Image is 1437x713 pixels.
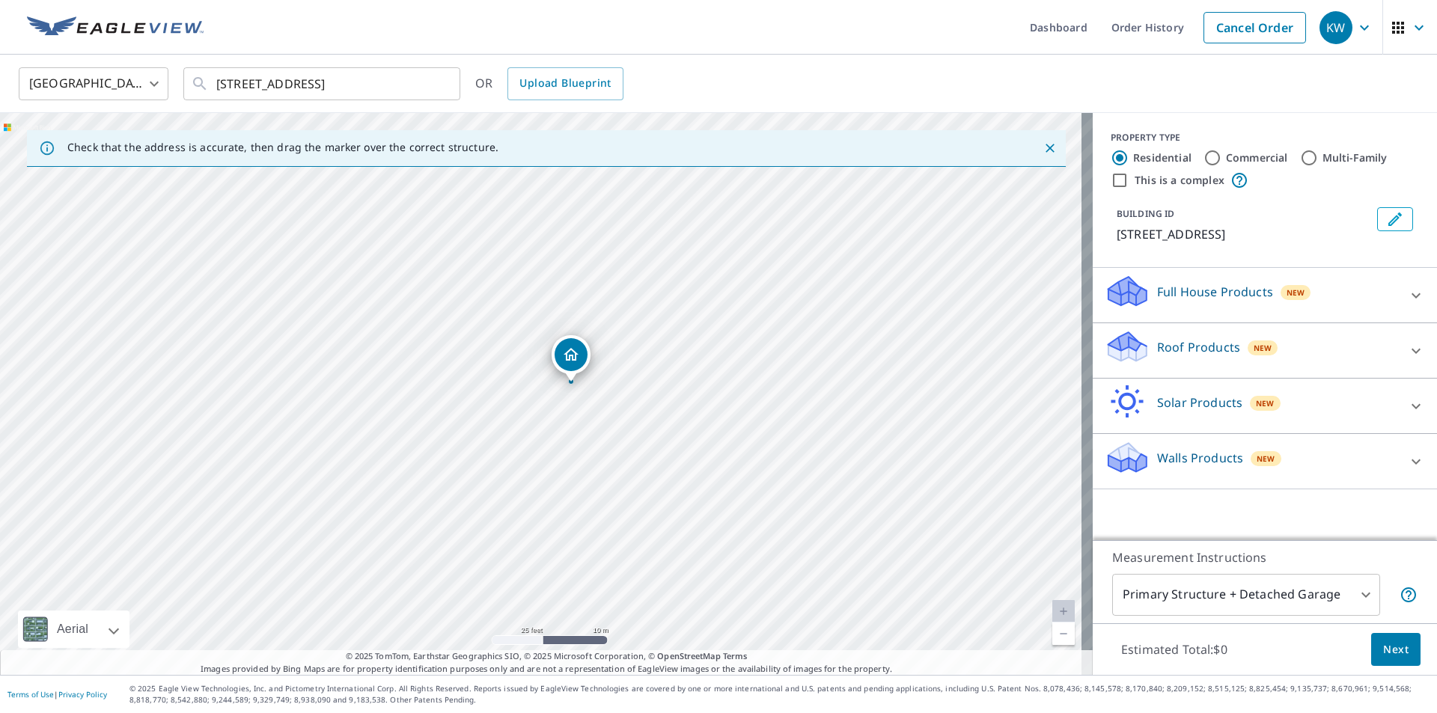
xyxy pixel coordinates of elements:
[1133,150,1192,165] label: Residential
[1040,138,1060,158] button: Close
[1112,574,1380,616] div: Primary Structure + Detached Garage
[723,650,748,661] a: Terms
[52,611,93,648] div: Aerial
[1105,329,1425,372] div: Roof ProductsNew
[1112,548,1418,566] p: Measurement Instructions
[1157,283,1273,301] p: Full House Products
[1226,150,1288,165] label: Commercial
[1400,586,1418,604] span: Your report will include the primary structure and a detached garage if one exists.
[129,683,1430,706] p: © 2025 Eagle View Technologies, Inc. and Pictometry International Corp. All Rights Reserved. Repo...
[58,689,107,700] a: Privacy Policy
[1117,225,1371,243] p: [STREET_ADDRESS]
[1157,338,1240,356] p: Roof Products
[346,650,748,663] span: © 2025 TomTom, Earthstar Geographics SIO, © 2025 Microsoft Corporation, ©
[1287,287,1305,299] span: New
[1109,633,1239,666] p: Estimated Total: $0
[1257,453,1275,465] span: New
[1052,622,1075,645] a: Current Level 20, Zoom Out
[1105,440,1425,483] div: Walls ProductsNew
[1383,640,1409,659] span: Next
[1052,600,1075,622] a: Current Level 20, Zoom In Disabled
[657,650,720,661] a: OpenStreetMap
[1135,173,1224,188] label: This is a complex
[1371,633,1421,667] button: Next
[1105,274,1425,316] div: Full House ProductsNew
[18,611,129,648] div: Aerial
[1322,150,1388,165] label: Multi-Family
[475,67,623,100] div: OR
[1111,131,1419,144] div: PROPERTY TYPE
[27,16,204,39] img: EV Logo
[67,141,498,154] p: Check that the address is accurate, then drag the marker over the correct structure.
[1117,207,1174,220] p: BUILDING ID
[519,74,611,93] span: Upload Blueprint
[507,67,623,100] a: Upload Blueprint
[7,689,54,700] a: Terms of Use
[19,63,168,105] div: [GEOGRAPHIC_DATA]
[1256,397,1275,409] span: New
[7,690,107,699] p: |
[552,335,591,382] div: Dropped pin, building 1, Residential property, 4820 Kingston Ave Highlands Ranch, CO 80130
[1203,12,1306,43] a: Cancel Order
[1157,394,1242,411] p: Solar Products
[216,63,430,105] input: Search by address or latitude-longitude
[1319,11,1352,44] div: KW
[1105,385,1425,427] div: Solar ProductsNew
[1254,342,1272,354] span: New
[1157,449,1243,467] p: Walls Products
[1377,207,1413,231] button: Edit building 1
